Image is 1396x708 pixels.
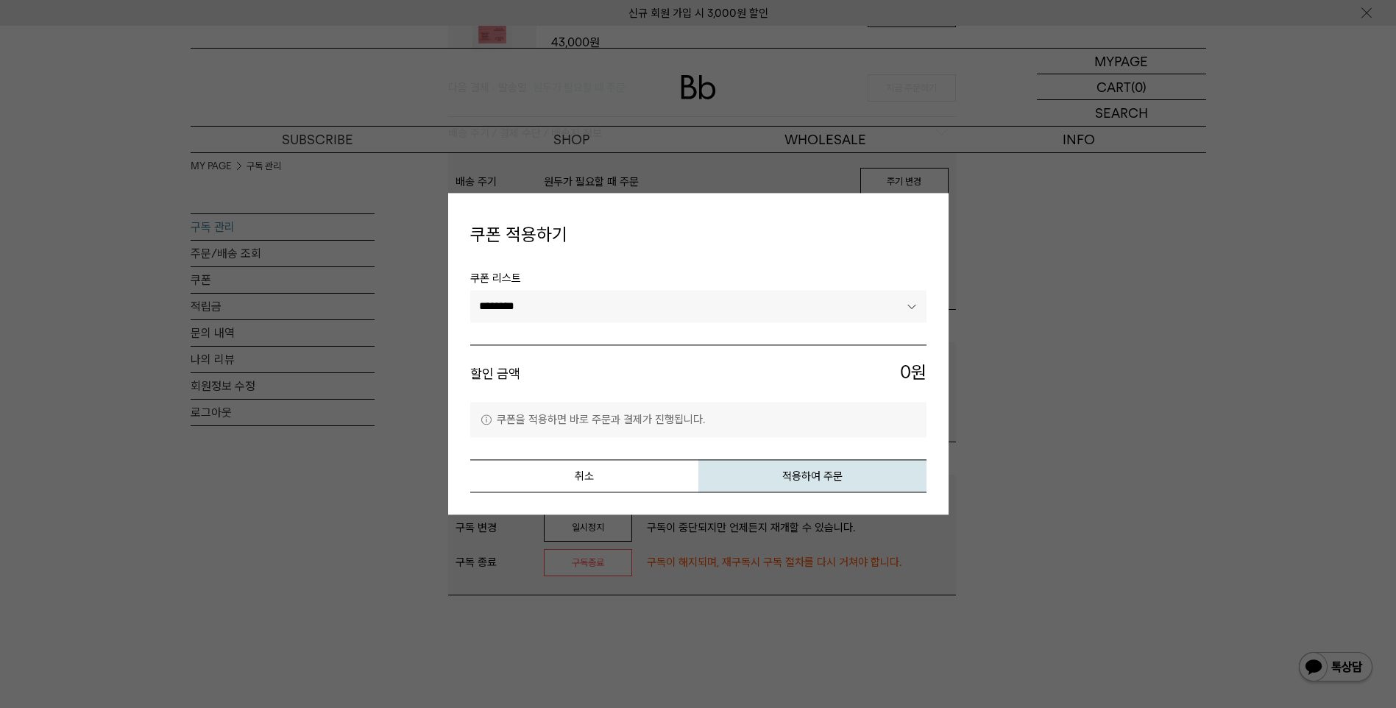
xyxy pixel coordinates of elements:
[470,215,926,255] h4: 쿠폰 적용하기
[470,269,926,290] span: 쿠폰 리스트
[470,460,698,493] button: 취소
[698,460,926,493] button: 적용하여 주문
[698,360,926,388] span: 원
[900,360,911,385] span: 0
[470,366,520,381] strong: 할인 금액
[470,403,926,438] p: 쿠폰을 적용하면 바로 주문과 결제가 진행됩니다.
